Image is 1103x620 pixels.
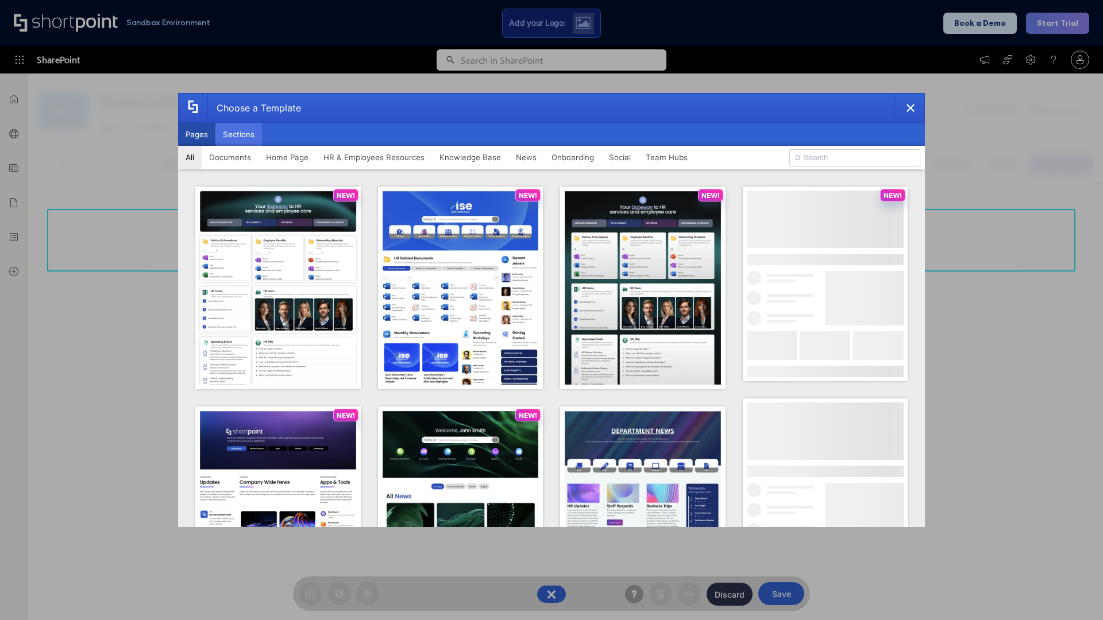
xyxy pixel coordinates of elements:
div: Choose a Template [207,94,301,122]
button: Knowledge Base [432,146,508,169]
p: NEW! [519,191,537,200]
iframe: Chat Widget [896,487,1103,620]
input: Search [789,149,920,166]
div: template selector [178,93,925,527]
p: NEW! [337,411,355,420]
p: NEW! [701,191,720,200]
button: Social [601,146,638,169]
button: Sections [215,123,262,146]
p: NEW! [884,191,902,200]
button: Documents [202,146,259,169]
button: Onboarding [544,146,601,169]
button: HR & Employees Resources [316,146,432,169]
p: NEW! [519,411,537,420]
button: News [508,146,544,169]
button: Pages [178,123,215,146]
button: Team Hubs [638,146,695,169]
button: All [178,146,202,169]
p: NEW! [337,191,355,200]
button: Home Page [259,146,316,169]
